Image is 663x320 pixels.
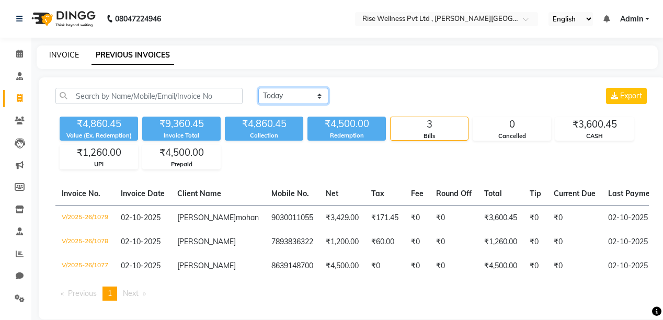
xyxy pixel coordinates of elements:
span: mohan [236,213,259,222]
span: 02-10-2025 [121,261,161,270]
div: CASH [556,132,633,141]
span: Client Name [177,189,221,198]
td: ₹0 [547,205,602,230]
div: Prepaid [143,160,220,169]
td: 8639148700 [265,254,319,278]
td: ₹0 [523,254,547,278]
td: ₹0 [547,230,602,254]
span: Export [620,91,642,100]
td: ₹0 [523,230,547,254]
td: V/2025-26/1079 [55,205,115,230]
td: V/2025-26/1077 [55,254,115,278]
div: Value (Ex. Redemption) [60,131,138,140]
span: Net [326,189,338,198]
td: ₹0 [430,205,478,230]
span: [PERSON_NAME] [177,261,236,270]
span: Round Off [436,189,472,198]
span: 02-10-2025 [121,237,161,246]
div: Invoice Total [142,131,221,140]
td: ₹0 [430,254,478,278]
span: Current Due [554,189,596,198]
td: ₹60.00 [365,230,405,254]
input: Search by Name/Mobile/Email/Invoice No [55,88,243,104]
nav: Pagination [55,287,649,301]
div: Redemption [307,131,386,140]
span: Previous [68,289,97,298]
td: ₹0 [523,205,547,230]
td: 9030011055 [265,205,319,230]
span: 1 [108,289,112,298]
span: Tip [530,189,541,198]
div: ₹4,500.00 [307,117,386,131]
b: 08047224946 [115,4,161,33]
td: ₹0 [405,205,430,230]
div: ₹4,860.45 [60,117,138,131]
button: Export [606,88,647,104]
span: Invoice No. [62,189,100,198]
span: 02-10-2025 [121,213,161,222]
div: Bills [391,132,468,141]
td: ₹3,600.45 [478,205,523,230]
img: logo [27,4,98,33]
td: ₹0 [405,254,430,278]
div: Collection [225,131,303,140]
div: ₹4,860.45 [225,117,303,131]
div: UPI [60,160,138,169]
span: Next [123,289,139,298]
span: [PERSON_NAME] [177,213,236,222]
span: [PERSON_NAME] [177,237,236,246]
td: ₹171.45 [365,205,405,230]
a: INVOICE [49,50,79,60]
div: ₹4,500.00 [143,145,220,160]
span: Invoice Date [121,189,165,198]
div: 0 [473,117,551,132]
span: Admin [620,14,643,25]
div: ₹3,600.45 [556,117,633,132]
div: 3 [391,117,468,132]
td: ₹3,429.00 [319,205,365,230]
td: ₹0 [430,230,478,254]
div: ₹1,260.00 [60,145,138,160]
span: Mobile No. [271,189,309,198]
td: V/2025-26/1078 [55,230,115,254]
a: PREVIOUS INVOICES [92,46,174,65]
td: ₹4,500.00 [478,254,523,278]
td: ₹1,260.00 [478,230,523,254]
span: Tax [371,189,384,198]
div: Cancelled [473,132,551,141]
td: ₹0 [405,230,430,254]
td: ₹0 [365,254,405,278]
td: ₹4,500.00 [319,254,365,278]
span: Total [484,189,502,198]
td: ₹1,200.00 [319,230,365,254]
span: Fee [411,189,424,198]
div: ₹9,360.45 [142,117,221,131]
td: ₹0 [547,254,602,278]
td: 7893836322 [265,230,319,254]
